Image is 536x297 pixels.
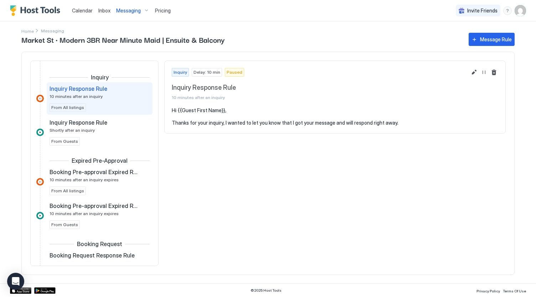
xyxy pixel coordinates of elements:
[50,119,107,126] span: Inquiry Response Rule
[503,6,512,15] div: menu
[155,7,171,14] span: Pricing
[51,104,84,111] span: From All listings
[77,240,122,247] span: Booking Request
[476,287,500,294] a: Privacy Policy
[174,69,187,75] span: Inquiry
[41,28,64,33] span: Breadcrumb
[10,5,63,16] a: Host Tools Logo
[21,28,34,34] span: Home
[172,95,467,100] span: 10 minutes after an inquiry
[21,34,462,45] span: Market St · Modern 3BR Near Minute Maid | Ensuite & Balcony
[50,211,119,216] span: 10 minutes after an inquiry expires
[172,84,467,92] span: Inquiry Response Rule
[480,68,488,77] button: Resume Message Rule
[72,7,93,14] a: Calendar
[21,27,34,35] div: Breadcrumb
[116,7,141,14] span: Messaging
[98,7,110,14] a: Inbox
[50,177,119,182] span: 10 minutes after an inquiry expires
[467,7,498,14] span: Invite Friends
[470,68,478,77] button: Edit message rule
[21,27,34,35] a: Home
[503,289,526,293] span: Terms Of Use
[194,69,220,75] span: Delay: 10 min
[515,5,526,16] div: User profile
[227,69,242,75] span: Paused
[50,94,103,99] span: 10 minutes after an inquiry
[91,74,109,81] span: Inquiry
[50,202,138,209] span: Booking Pre-approval Expired Rule
[50,127,95,133] span: Shortly after an inquiry
[172,107,498,126] pre: Hi {{Guest First Name}}, Thanks for your inquiry, I wanted to let you know that I got your messag...
[476,289,500,293] span: Privacy Policy
[7,273,24,290] div: Open Intercom Messenger
[51,188,84,194] span: From All listings
[51,222,78,228] span: From Guests
[480,36,512,43] div: Message Rule
[51,138,78,145] span: From Guests
[490,68,498,77] button: Delete message rule
[72,157,128,164] span: Expired Pre-Approval
[50,252,135,259] span: Booking Request Response Rule
[251,288,282,293] span: © 2025 Host Tools
[50,168,138,176] span: Booking Pre-approval Expired Rule
[34,287,56,294] a: Google Play Store
[469,33,515,46] button: Message Rule
[10,287,31,294] a: App Store
[50,85,107,92] span: Inquiry Response Rule
[503,287,526,294] a: Terms Of Use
